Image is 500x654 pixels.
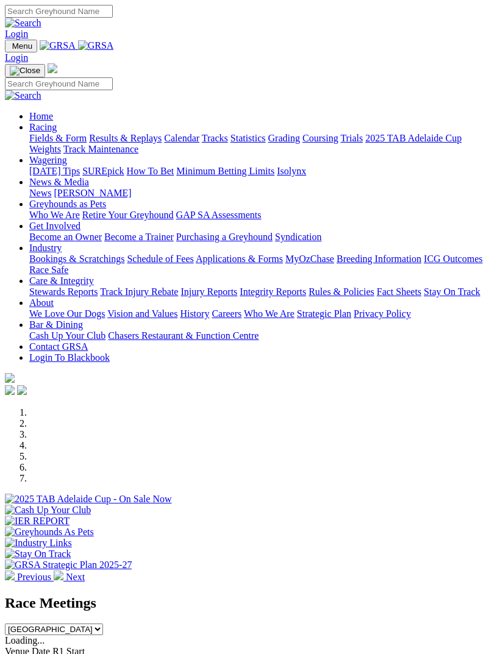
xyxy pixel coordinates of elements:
[365,133,462,143] a: 2025 TAB Adelaide Cup
[285,254,334,264] a: MyOzChase
[424,254,482,264] a: ICG Outcomes
[5,90,41,101] img: Search
[29,210,80,220] a: Who We Are
[5,635,45,645] span: Loading...
[340,133,363,143] a: Trials
[54,570,63,580] img: chevron-right-pager-white.svg
[5,373,15,383] img: logo-grsa-white.png
[29,188,495,199] div: News & Media
[5,527,94,538] img: Greyhounds As Pets
[29,286,98,297] a: Stewards Reports
[29,155,67,165] a: Wagering
[29,188,51,198] a: News
[5,385,15,395] img: facebook.svg
[212,308,241,319] a: Careers
[29,133,495,155] div: Racing
[5,595,495,611] h2: Race Meetings
[29,254,124,264] a: Bookings & Scratchings
[180,286,237,297] a: Injury Reports
[29,330,495,341] div: Bar & Dining
[29,122,57,132] a: Racing
[29,265,68,275] a: Race Safe
[54,572,85,582] a: Next
[5,52,28,63] a: Login
[244,308,295,319] a: Who We Are
[29,232,102,242] a: Become an Owner
[107,308,177,319] a: Vision and Values
[82,210,174,220] a: Retire Your Greyhound
[29,286,495,297] div: Care & Integrity
[29,297,54,308] a: About
[5,538,72,549] img: Industry Links
[309,286,374,297] a: Rules & Policies
[54,188,131,198] a: [PERSON_NAME]
[5,29,28,39] a: Login
[29,330,105,341] a: Cash Up Your Club
[29,199,106,209] a: Greyhounds as Pets
[5,40,37,52] button: Toggle navigation
[29,341,88,352] a: Contact GRSA
[100,286,178,297] a: Track Injury Rebate
[29,254,495,275] div: Industry
[5,549,71,560] img: Stay On Track
[29,221,80,231] a: Get Involved
[337,254,421,264] a: Breeding Information
[29,166,80,176] a: [DATE] Tips
[5,64,45,77] button: Toggle navigation
[180,308,209,319] a: History
[29,166,495,177] div: Wagering
[354,308,411,319] a: Privacy Policy
[176,210,262,220] a: GAP SA Assessments
[275,232,321,242] a: Syndication
[40,40,76,51] img: GRSA
[82,166,124,176] a: SUREpick
[29,210,495,221] div: Greyhounds as Pets
[240,286,306,297] a: Integrity Reports
[29,177,89,187] a: News & Media
[230,133,266,143] a: Statistics
[104,232,174,242] a: Become a Trainer
[127,254,193,264] a: Schedule of Fees
[377,286,421,297] a: Fact Sheets
[127,166,174,176] a: How To Bet
[164,133,199,143] a: Calendar
[268,133,300,143] a: Grading
[202,133,228,143] a: Tracks
[176,232,273,242] a: Purchasing a Greyhound
[277,166,306,176] a: Isolynx
[5,77,113,90] input: Search
[29,275,94,286] a: Care & Integrity
[29,243,62,253] a: Industry
[297,308,351,319] a: Strategic Plan
[176,166,274,176] a: Minimum Betting Limits
[196,254,283,264] a: Applications & Forms
[29,111,53,121] a: Home
[29,352,110,363] a: Login To Blackbook
[5,570,15,580] img: chevron-left-pager-white.svg
[5,560,132,570] img: GRSA Strategic Plan 2025-27
[17,385,27,395] img: twitter.svg
[424,286,480,297] a: Stay On Track
[108,330,259,341] a: Chasers Restaurant & Function Centre
[89,133,162,143] a: Results & Replays
[10,66,40,76] img: Close
[29,308,495,319] div: About
[5,494,172,505] img: 2025 TAB Adelaide Cup - On Sale Now
[5,572,54,582] a: Previous
[29,319,83,330] a: Bar & Dining
[17,572,51,582] span: Previous
[78,40,114,51] img: GRSA
[48,63,57,73] img: logo-grsa-white.png
[5,18,41,29] img: Search
[29,232,495,243] div: Get Involved
[63,144,138,154] a: Track Maintenance
[5,516,70,527] img: IER REPORT
[29,133,87,143] a: Fields & Form
[29,308,105,319] a: We Love Our Dogs
[12,41,32,51] span: Menu
[5,505,91,516] img: Cash Up Your Club
[66,572,85,582] span: Next
[5,5,113,18] input: Search
[29,144,61,154] a: Weights
[302,133,338,143] a: Coursing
